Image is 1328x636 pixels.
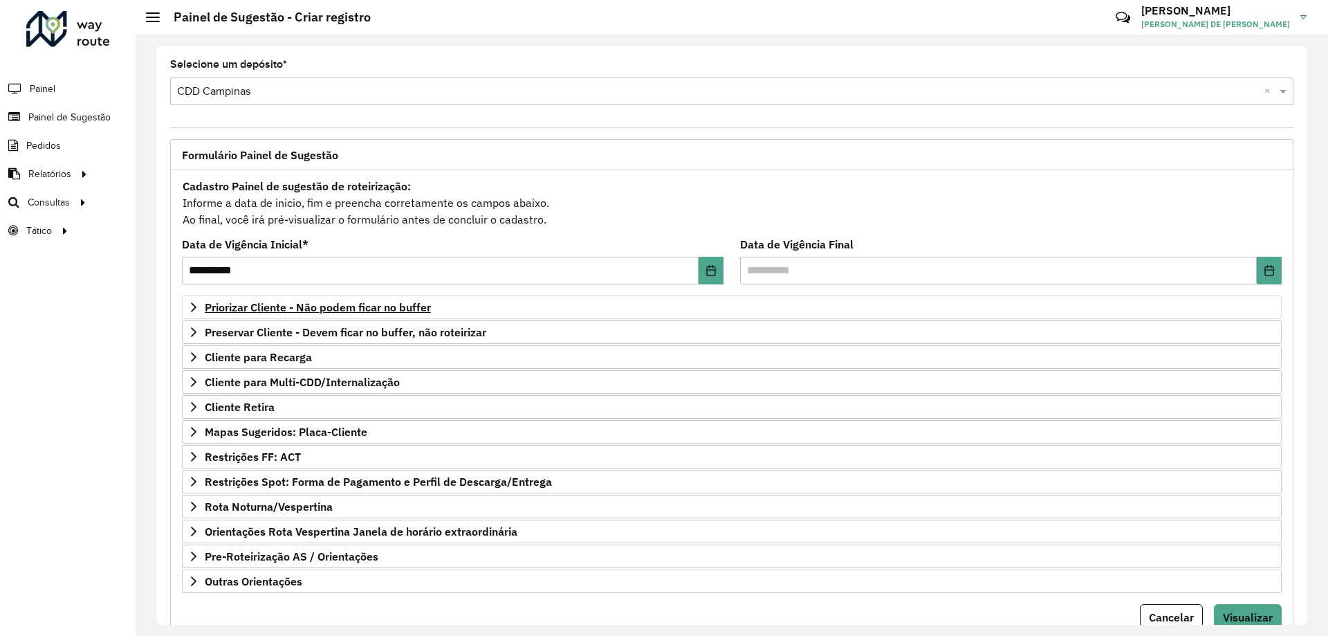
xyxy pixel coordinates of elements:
a: Priorizar Cliente - Não podem ficar no buffer [182,296,1282,319]
h3: [PERSON_NAME] [1141,4,1290,17]
label: Selecione um depósito [170,56,287,73]
span: Priorizar Cliente - Não podem ficar no buffer [205,302,431,313]
button: Cancelar [1140,604,1203,630]
span: Cliente Retira [205,401,275,412]
a: Cliente para Multi-CDD/Internalização [182,370,1282,394]
span: Pre-Roteirização AS / Orientações [205,551,378,562]
span: [PERSON_NAME] DE [PERSON_NAME] [1141,18,1290,30]
span: Cliente para Recarga [205,352,312,363]
a: Cliente para Recarga [182,345,1282,369]
span: Cliente para Multi-CDD/Internalização [205,376,400,388]
a: Pre-Roteirização AS / Orientações [182,545,1282,568]
span: Formulário Painel de Sugestão [182,149,338,161]
label: Data de Vigência Inicial [182,236,308,253]
a: Restrições FF: ACT [182,445,1282,469]
a: Preservar Cliente - Devem ficar no buffer, não roteirizar [182,320,1282,344]
span: Orientações Rota Vespertina Janela de horário extraordinária [205,526,517,537]
strong: Cadastro Painel de sugestão de roteirização: [183,179,411,193]
span: Cancelar [1149,610,1194,624]
label: Data de Vigência Final [740,236,854,253]
span: Restrições Spot: Forma de Pagamento e Perfil de Descarga/Entrega [205,476,552,487]
span: Relatórios [28,167,71,181]
a: Rota Noturna/Vespertina [182,495,1282,518]
a: Contato Rápido [1108,3,1138,33]
a: Outras Orientações [182,570,1282,593]
span: Visualizar [1223,610,1273,624]
a: Cliente Retira [182,395,1282,419]
a: Restrições Spot: Forma de Pagamento e Perfil de Descarga/Entrega [182,470,1282,493]
a: Mapas Sugeridos: Placa-Cliente [182,420,1282,444]
span: Outras Orientações [205,576,302,587]
div: Informe a data de inicio, fim e preencha corretamente os campos abaixo. Ao final, você irá pré-vi... [182,177,1282,228]
button: Visualizar [1214,604,1282,630]
span: Tático [26,224,52,238]
button: Choose Date [699,257,723,284]
span: Clear all [1264,83,1276,100]
span: Rota Noturna/Vespertina [205,501,333,512]
span: Restrições FF: ACT [205,451,301,462]
button: Choose Date [1257,257,1282,284]
span: Mapas Sugeridos: Placa-Cliente [205,426,367,437]
span: Painel [30,82,55,96]
a: Orientações Rota Vespertina Janela de horário extraordinária [182,520,1282,543]
span: Painel de Sugestão [28,110,111,125]
span: Preservar Cliente - Devem ficar no buffer, não roteirizar [205,327,486,338]
span: Consultas [28,195,70,210]
span: Pedidos [26,138,61,153]
h2: Painel de Sugestão - Criar registro [160,10,371,25]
